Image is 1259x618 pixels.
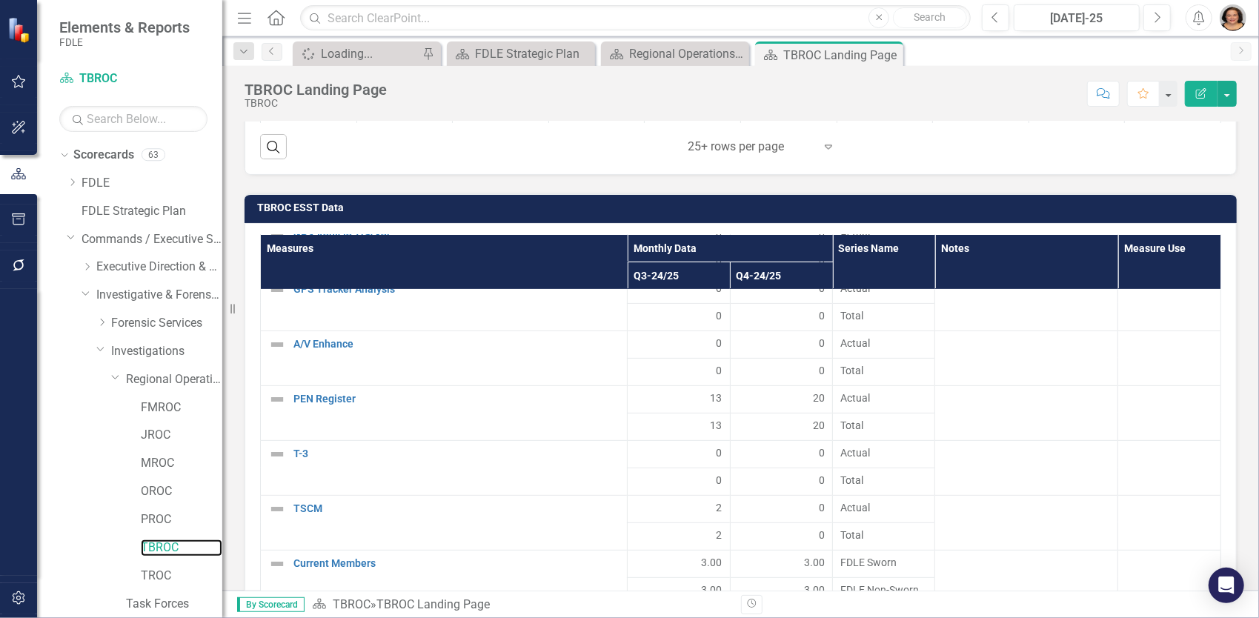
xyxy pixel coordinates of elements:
[142,149,165,162] div: 63
[717,363,722,378] span: 0
[717,500,722,515] span: 2
[293,503,619,514] a: TSCM
[59,106,207,132] input: Search Below...
[730,276,832,303] td: Double-Click to Edit
[293,448,619,459] a: T-3
[711,418,722,433] span: 13
[935,495,1118,550] td: Double-Click to Edit
[7,17,33,43] img: ClearPoint Strategy
[605,44,745,63] a: Regional Operations Center Default
[717,445,722,460] span: 0
[629,44,745,63] div: Regional Operations Center Default
[628,440,730,468] td: Double-Click to Edit
[268,281,286,299] img: Not Defined
[268,555,286,573] img: Not Defined
[819,308,825,323] span: 0
[730,385,832,413] td: Double-Click to Edit
[813,418,825,433] span: 20
[111,315,222,332] a: Forensic Services
[840,418,927,433] span: Total
[935,276,1118,330] td: Double-Click to Edit
[893,7,967,28] button: Search
[96,287,222,304] a: Investigative & Forensic Services
[293,393,619,405] a: PEN Register
[268,500,286,518] img: Not Defined
[1118,440,1221,495] td: Double-Click to Edit
[82,203,222,220] a: FDLE Strategic Plan
[293,284,619,295] a: GPS Tracker Analysis
[293,339,619,350] a: A/V Enhance
[914,11,946,23] span: Search
[730,550,832,577] td: Double-Click to Edit
[717,336,722,350] span: 0
[237,597,305,612] span: By Scorecard
[717,473,722,488] span: 0
[840,308,927,323] span: Total
[141,483,222,500] a: OROC
[261,276,628,330] td: Double-Click to Edit Right Click for Context Menu
[1014,4,1140,31] button: [DATE]-25
[1209,568,1244,603] div: Open Intercom Messenger
[717,308,722,323] span: 0
[376,597,490,611] div: TBROC Landing Page
[257,202,1229,213] h3: TBROC ESST Data
[628,276,730,303] td: Double-Click to Edit
[702,555,722,570] span: 3.00
[833,385,935,413] td: Double-Click to Edit
[819,473,825,488] span: 0
[141,568,222,585] a: TROC
[833,550,935,577] td: Double-Click to Edit
[804,555,825,570] span: 3.00
[840,445,927,460] span: Actual
[702,582,722,597] span: 3.00
[1019,10,1135,27] div: [DATE]-25
[628,495,730,522] td: Double-Click to Edit
[840,500,927,515] span: Actual
[96,259,222,276] a: Executive Direction & Business Support
[840,582,927,597] span: FDLE Non-Sworn
[296,44,419,63] a: Loading...
[1118,385,1221,440] td: Double-Click to Edit
[833,495,935,522] td: Double-Click to Edit
[717,528,722,542] span: 2
[73,147,134,164] a: Scorecards
[628,577,730,605] td: Double-Click to Edit
[245,98,387,109] div: TBROC
[141,427,222,444] a: JROC
[333,597,371,611] a: TBROC
[819,528,825,542] span: 0
[833,330,935,358] td: Double-Click to Edit
[59,36,190,48] small: FDLE
[82,231,222,248] a: Commands / Executive Support Branch
[300,5,971,31] input: Search ClearPoint...
[840,336,927,350] span: Actual
[141,511,222,528] a: PROC
[261,440,628,495] td: Double-Click to Edit Right Click for Context Menu
[293,558,619,569] a: Current Members
[833,577,935,605] td: Double-Click to Edit
[628,550,730,577] td: Double-Click to Edit
[840,555,927,570] span: FDLE Sworn
[819,363,825,378] span: 0
[935,385,1118,440] td: Double-Click to Edit
[245,82,387,98] div: TBROC Landing Page
[1220,4,1246,31] img: Nancy Verhine
[261,385,628,440] td: Double-Click to Edit Right Click for Context Menu
[730,577,832,605] td: Double-Click to Edit
[730,330,832,358] td: Double-Click to Edit
[59,70,207,87] a: TBROC
[268,445,286,463] img: Not Defined
[126,371,222,388] a: Regional Operations Centers
[111,343,222,360] a: Investigations
[628,330,730,358] td: Double-Click to Edit
[1118,276,1221,330] td: Double-Click to Edit
[819,445,825,460] span: 0
[261,495,628,550] td: Double-Click to Edit Right Click for Context Menu
[268,336,286,353] img: Not Defined
[819,500,825,515] span: 0
[840,473,927,488] span: Total
[141,455,222,472] a: MROC
[833,276,935,303] td: Double-Click to Edit
[840,391,927,405] span: Actual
